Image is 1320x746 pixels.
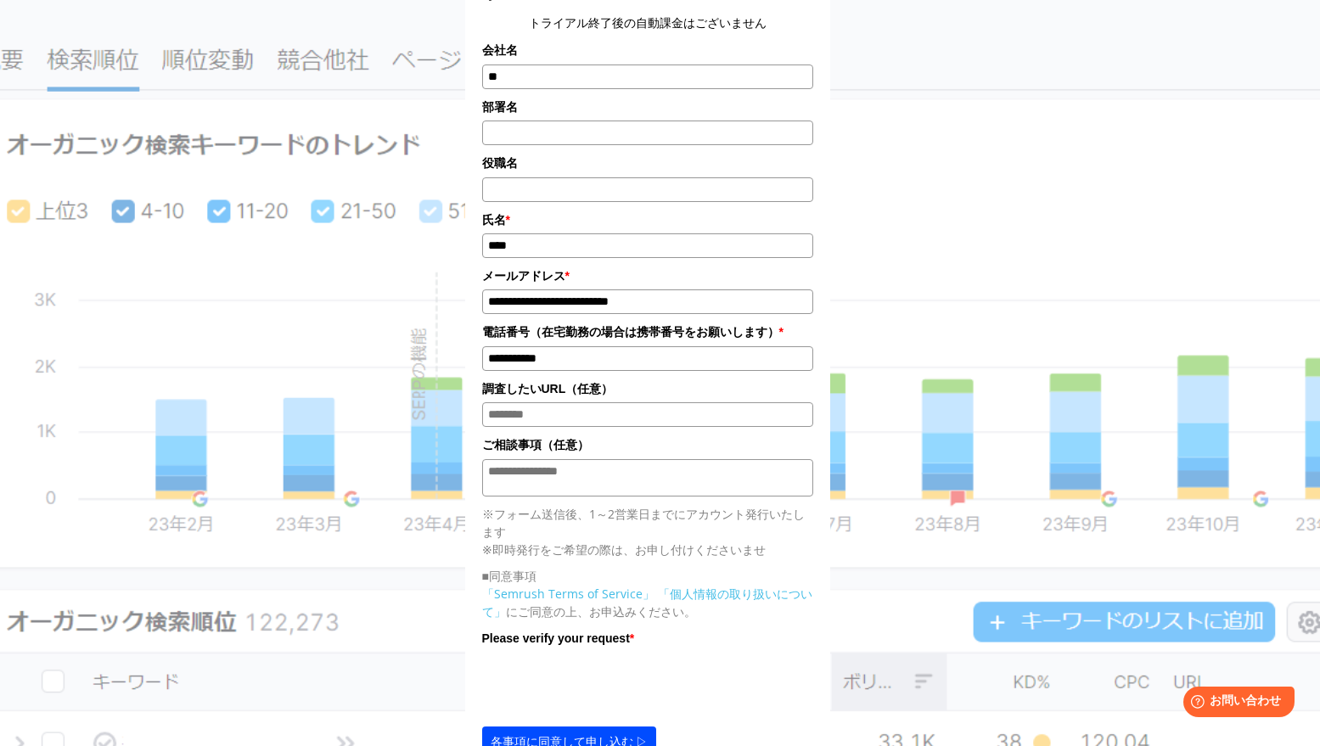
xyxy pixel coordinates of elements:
label: Please verify your request [482,629,813,648]
center: トライアル終了後の自動課金はございません [482,14,813,32]
a: 「Semrush Terms of Service」 [482,586,654,602]
label: メールアドレス [482,266,813,285]
label: 調査したいURL（任意） [482,379,813,398]
label: 会社名 [482,41,813,59]
iframe: reCAPTCHA [482,652,740,718]
label: 役職名 [482,154,813,172]
label: ご相談事項（任意） [482,435,813,454]
a: 「個人情報の取り扱いについて」 [482,586,812,620]
p: ■同意事項 [482,567,813,585]
label: 部署名 [482,98,813,116]
label: 電話番号（在宅勤務の場合は携帯番号をお願いします） [482,323,813,341]
p: にご同意の上、お申込みください。 [482,585,813,620]
iframe: Help widget launcher [1169,680,1301,727]
label: 氏名 [482,210,813,229]
p: ※フォーム送信後、1～2営業日までにアカウント発行いたします ※即時発行をご希望の際は、お申し付けくださいませ [482,505,813,558]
